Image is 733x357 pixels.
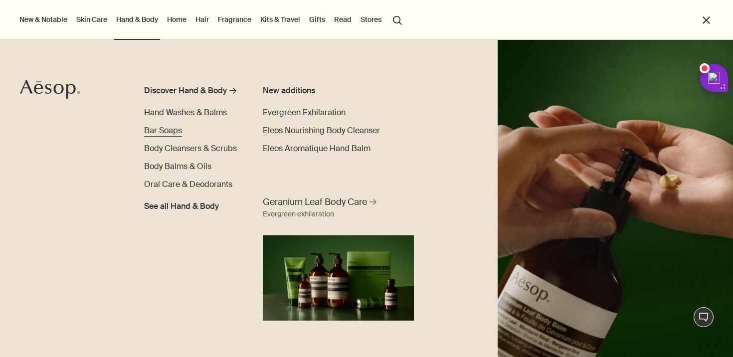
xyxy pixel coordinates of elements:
[694,307,714,327] button: Live Assistance
[263,125,380,137] a: Eleos Nourishing Body Cleanser
[144,143,237,154] span: Body Cleansers & Scrubs
[359,13,383,26] button: Stores
[260,193,417,321] a: Geranium Leaf Body Care Evergreen exhilarationFull range of Geranium Leaf products displaying aga...
[114,13,160,26] a: Hand & Body
[144,200,219,212] span: See all Hand & Body
[144,107,227,119] a: Hand Washes & Balms
[144,179,232,189] span: Oral Care & Deodorants
[388,10,406,29] button: Open search
[17,77,82,104] a: Aesop
[263,125,380,136] span: Eleos Nourishing Body Cleanser
[332,13,354,26] a: Read
[701,14,712,26] button: Close the Menu
[263,143,370,154] span: Eleos Aromatique Hand Balm
[498,40,733,357] img: A hand holding the pump dispensing Geranium Leaf Body Balm on to hand.
[258,13,302,26] a: Kits & Travel
[144,196,219,212] a: See all Hand & Body
[144,125,182,137] a: Bar Soaps
[263,85,380,97] div: New additions
[74,13,109,26] a: Skin Care
[193,13,211,26] a: Hair
[144,85,227,97] div: Discover Hand & Body
[17,13,69,26] button: New & Notable
[165,13,188,26] a: Home
[144,161,211,173] a: Body Balms & Oils
[144,125,182,136] span: Bar Soaps
[307,13,327,26] a: Gifts
[263,208,334,220] div: Evergreen exhilaration
[144,161,211,172] span: Body Balms & Oils
[263,107,346,119] a: Evergreen Exhilaration
[216,13,253,26] a: Fragrance
[144,107,227,118] span: Hand Washes & Balms
[263,143,370,155] a: Eleos Aromatique Hand Balm
[263,107,346,118] span: Evergreen Exhilaration
[144,85,240,101] a: Discover Hand & Body
[20,79,80,99] svg: Aesop
[263,196,367,208] span: Geranium Leaf Body Care
[144,178,232,190] a: Oral Care & Deodorants
[144,143,237,155] a: Body Cleansers & Scrubs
